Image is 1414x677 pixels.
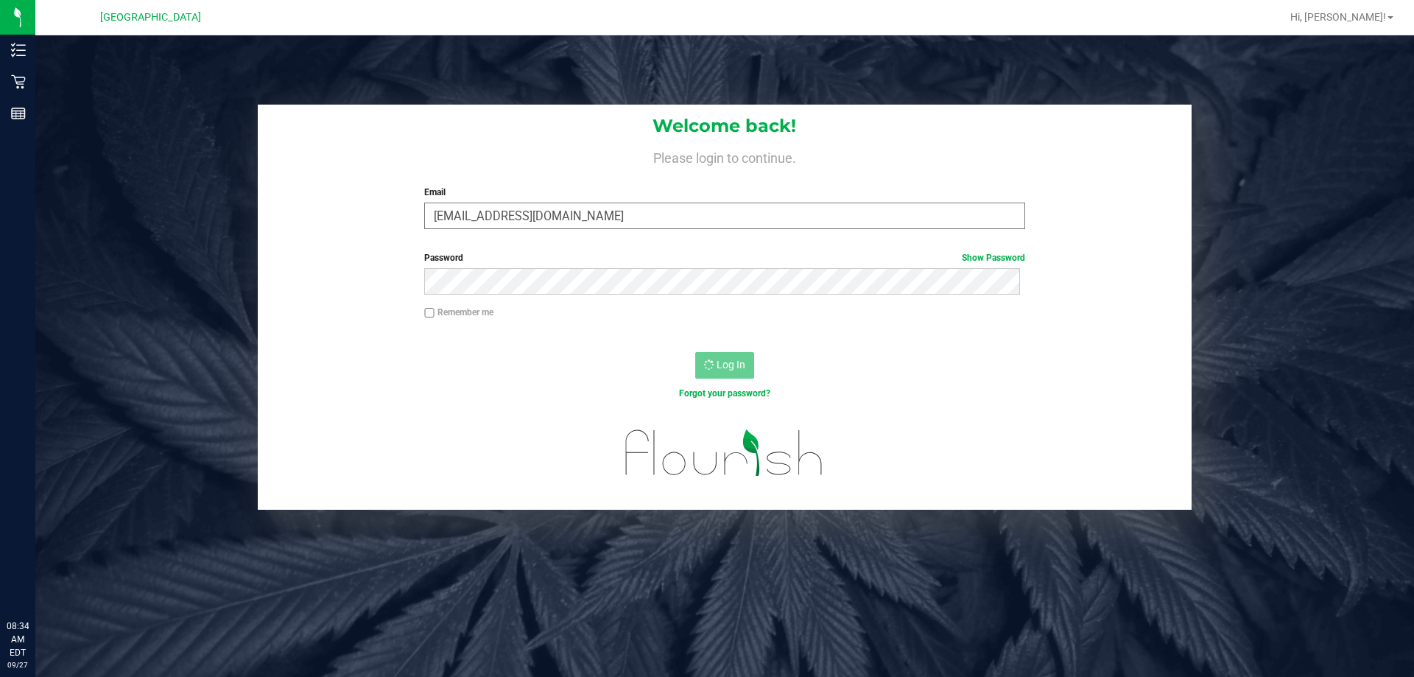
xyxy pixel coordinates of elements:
[424,253,463,263] span: Password
[962,253,1025,263] a: Show Password
[1290,11,1386,23] span: Hi, [PERSON_NAME]!
[258,116,1192,136] h1: Welcome back!
[11,74,26,89] inline-svg: Retail
[424,186,1024,199] label: Email
[11,43,26,57] inline-svg: Inventory
[717,359,745,371] span: Log In
[7,620,29,659] p: 08:34 AM EDT
[608,415,841,491] img: flourish_logo.svg
[11,106,26,121] inline-svg: Reports
[695,352,754,379] button: Log In
[258,147,1192,165] h4: Please login to continue.
[100,11,201,24] span: [GEOGRAPHIC_DATA]
[424,308,435,318] input: Remember me
[424,306,493,319] label: Remember me
[7,659,29,670] p: 09/27
[679,388,770,399] a: Forgot your password?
